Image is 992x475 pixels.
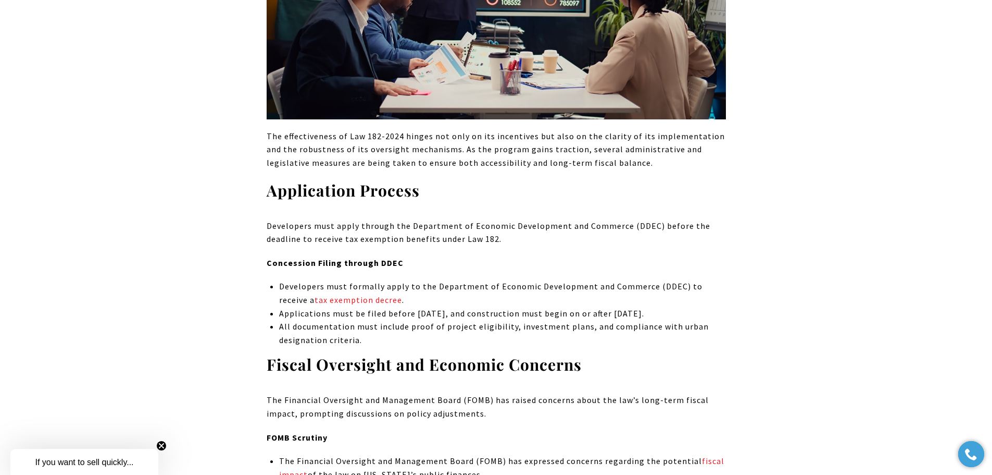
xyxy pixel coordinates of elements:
[279,320,725,347] p: All documentation must include proof of project eligibility, investment plans, and compliance wit...
[156,441,167,451] button: Close teaser
[267,432,328,443] strong: FOMB Scrutiny
[267,220,726,246] p: Developers must apply through the Department of Economic Development and Commerce (DDEC) before t...
[35,458,133,467] span: If you want to sell quickly...
[267,258,404,268] strong: Concession Filing through DDEC
[10,449,158,475] div: If you want to sell quickly... Close teaser
[315,295,402,305] a: tax exemption decree - open in a new tab
[279,307,725,321] p: Applications must be filed before [DATE], and construction must begin on or after [DATE].
[267,394,726,420] p: The Financial Oversight and Management Board (FOMB) has raised concerns about the law’s long-term...
[279,280,725,307] p: Developers must formally apply to the Department of Economic Development and Commerce (DDEC) to r...
[267,354,582,375] strong: Fiscal Oversight and Economic Concerns
[267,130,726,170] p: The effectiveness of Law 182-2024 hinges not only on its incentives but also on the clarity of it...
[267,180,420,201] strong: Application Process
